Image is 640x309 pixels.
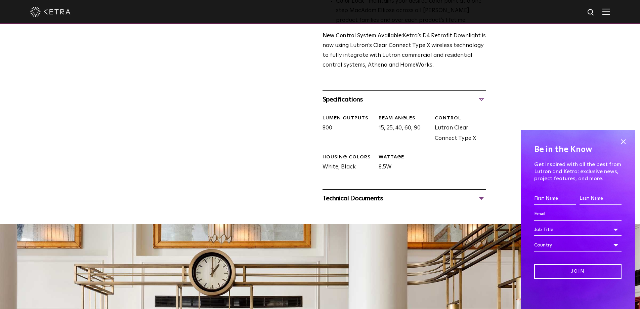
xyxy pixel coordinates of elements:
[323,115,374,122] div: LUMEN OUTPUTS
[602,8,610,15] img: Hamburger%20Nav.svg
[323,94,486,105] div: Specifications
[317,115,374,144] div: 800
[379,154,430,161] div: WATTAGE
[374,115,430,144] div: 15, 25, 40, 60, 90
[30,7,71,17] img: ketra-logo-2019-white
[435,115,486,122] div: CONTROL
[379,115,430,122] div: Beam Angles
[587,8,595,17] img: search icon
[323,193,486,204] div: Technical Documents
[534,143,622,156] h4: Be in the Know
[534,223,622,236] div: Job Title
[317,154,374,172] div: White, Black
[580,192,622,205] input: Last Name
[323,31,486,70] p: Ketra’s D4 Retrofit Downlight is now using Lutron’s Clear Connect Type X wireless technology to f...
[374,154,430,172] div: 8.5W
[534,161,622,182] p: Get inspired with all the best from Lutron and Ketra: exclusive news, project features, and more.
[323,154,374,161] div: HOUSING COLORS
[430,115,486,144] div: Lutron Clear Connect Type X
[534,208,622,221] input: Email
[534,192,576,205] input: First Name
[534,264,622,279] input: Join
[534,239,622,252] div: Country
[323,33,403,39] strong: New Control System Available:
